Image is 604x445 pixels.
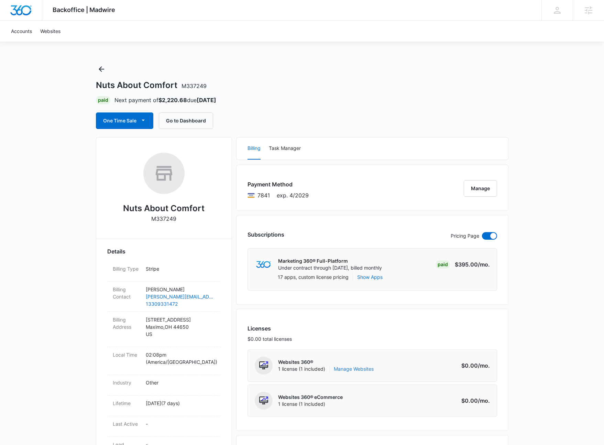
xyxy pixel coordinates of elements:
p: 17 apps, custom license pricing [278,273,349,281]
p: $0.00 [458,361,490,370]
p: Marketing 360® Full-Platform [278,258,382,264]
button: One Time Sale [96,112,153,129]
h3: Payment Method [248,180,309,188]
span: /mo. [478,397,490,404]
span: 1 license (1 included) [278,366,374,372]
p: Other [146,379,215,386]
p: Websites 360® [278,359,374,366]
p: $0.00 [458,397,490,405]
a: [PERSON_NAME][EMAIL_ADDRESS][DOMAIN_NAME] [146,293,215,300]
a: Websites [36,21,65,42]
dt: Billing Contact [113,286,140,300]
span: M337249 [182,83,207,89]
dt: Industry [113,379,140,386]
div: Billing TypeStripe [107,261,221,282]
button: Task Manager [269,138,301,160]
dt: Local Time [113,351,140,358]
h2: Nuts About Comfort [123,202,205,215]
div: Billing Address[STREET_ADDRESS]Maximo,OH 44650US [107,312,221,347]
span: Backoffice | Madwire [53,6,115,13]
span: /mo. [478,362,490,369]
p: Stripe [146,265,215,272]
button: Show Apps [357,273,383,281]
h3: Licenses [248,324,292,333]
span: exp. 4/2029 [277,191,309,199]
p: [STREET_ADDRESS] Maximo , OH 44650 US [146,316,215,338]
dt: Billing Type [113,265,140,272]
span: Details [107,247,125,256]
dt: Billing Address [113,316,140,330]
h1: Nuts About Comfort [96,80,207,90]
p: - [146,420,215,427]
dt: Last Active [113,420,140,427]
p: [PERSON_NAME] [146,286,215,293]
strong: [DATE] [197,97,216,104]
p: [DATE] ( 7 days ) [146,400,215,407]
span: /mo. [478,261,490,268]
img: marketing360Logo [256,261,271,268]
button: Go to Dashboard [159,112,213,129]
p: $395.00 [455,260,490,269]
p: Under contract through [DATE], billed monthly [278,264,382,271]
div: Billing Contact[PERSON_NAME][PERSON_NAME][EMAIL_ADDRESS][DOMAIN_NAME]13309331472 [107,282,221,312]
p: $0.00 total licenses [248,335,292,343]
p: Next payment of due [114,96,216,104]
span: Visa ending with [257,191,270,199]
p: M337249 [151,215,176,223]
button: Billing [248,138,261,160]
div: Paid [436,260,450,269]
button: Manage [464,180,497,197]
a: 13309331472 [146,300,215,307]
div: Local Time02:08pm (America/[GEOGRAPHIC_DATA]) [107,347,221,375]
div: Last Active- [107,416,221,437]
div: Paid [96,96,110,104]
p: Pricing Page [451,232,479,240]
button: Back [96,64,107,75]
span: 1 license (1 included) [278,401,343,408]
div: IndustryOther [107,375,221,395]
a: Manage Websites [334,366,374,372]
div: Lifetime[DATE](7 days) [107,395,221,416]
p: 02:08pm ( America/[GEOGRAPHIC_DATA] ) [146,351,215,366]
a: Accounts [7,21,36,42]
p: Websites 360® eCommerce [278,394,343,401]
dt: Lifetime [113,400,140,407]
strong: $2,220.68 [158,97,187,104]
h3: Subscriptions [248,230,284,239]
